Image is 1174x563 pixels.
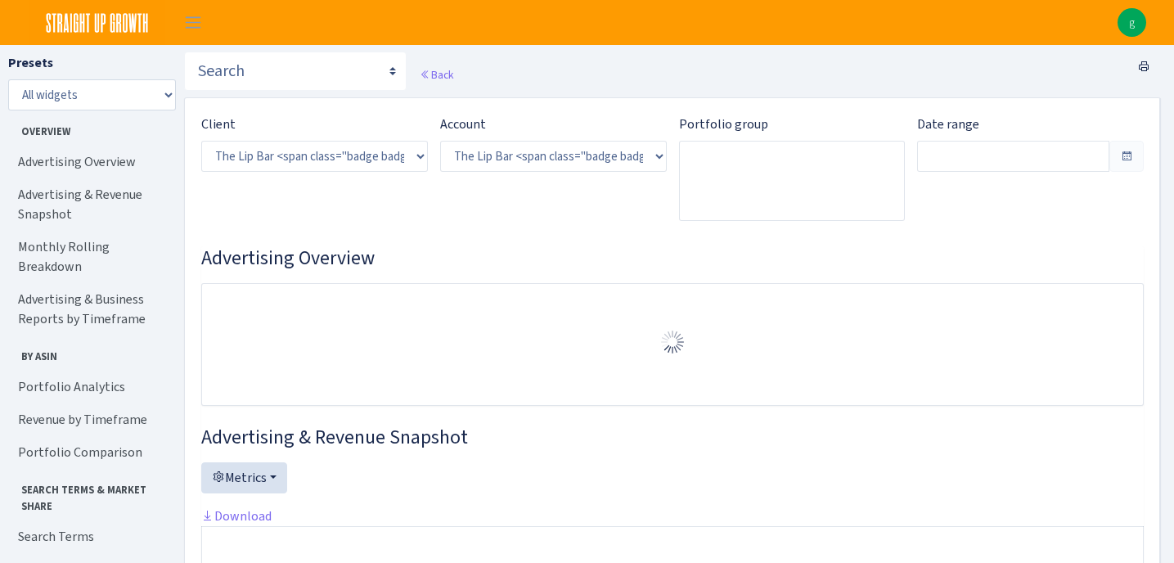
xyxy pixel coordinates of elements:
[8,403,172,436] a: Revenue by Timeframe
[420,67,453,82] a: Back
[679,115,768,134] label: Portfolio group
[1118,8,1146,37] img: gina
[9,117,171,139] span: Overview
[201,462,287,493] button: Metrics
[9,475,171,513] span: Search Terms & Market Share
[8,283,172,336] a: Advertising & Business Reports by Timeframe
[201,426,1144,449] h3: Widget #2
[8,520,172,553] a: Search Terms
[440,115,486,134] label: Account
[917,115,979,134] label: Date range
[8,178,172,231] a: Advertising & Revenue Snapshot
[9,342,171,364] span: By ASIN
[173,9,214,36] button: Toggle navigation
[201,115,236,134] label: Client
[201,246,1144,270] h3: Widget #1
[8,436,172,469] a: Portfolio Comparison
[8,146,172,178] a: Advertising Overview
[659,329,686,355] img: Preloader
[201,507,272,525] a: Download
[8,371,172,403] a: Portfolio Analytics
[1118,8,1146,37] a: g
[440,141,667,172] select: )
[8,53,53,73] label: Presets
[8,231,172,283] a: Monthly Rolling Breakdown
